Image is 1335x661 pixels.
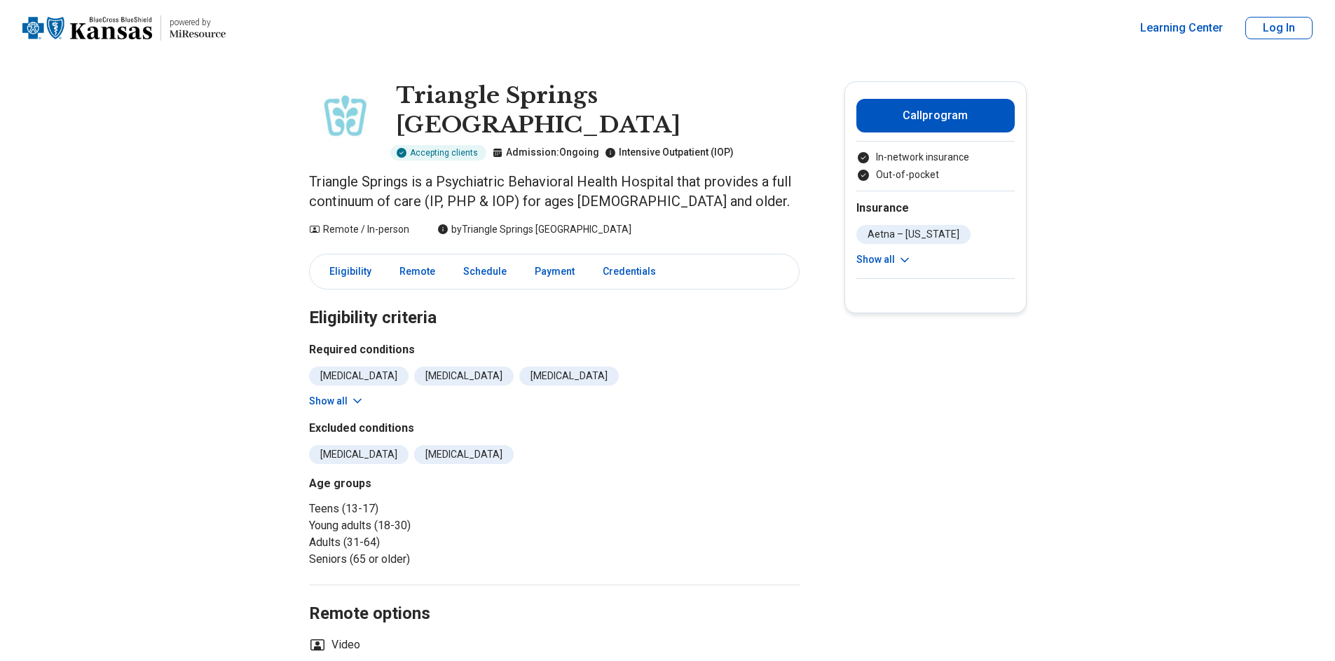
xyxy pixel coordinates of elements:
[309,500,800,517] li: Teens (13-17)
[309,534,800,551] li: Adults (31-64)
[856,252,912,267] button: Show all
[309,367,409,386] li: [MEDICAL_DATA]
[309,568,800,626] h2: Remote options
[390,145,486,161] div: Accepting clients
[605,145,734,160] p: Intensive Outpatient (IOP)
[455,257,515,286] a: Schedule
[309,222,409,237] div: Remote / In-person
[309,636,360,653] li: Video
[414,445,514,464] li: [MEDICAL_DATA]
[309,551,800,568] li: Seniors (65 or older)
[22,6,226,50] a: Home page
[1245,17,1313,39] button: Log In
[437,222,631,237] div: by Triangle Springs [GEOGRAPHIC_DATA]
[309,475,800,492] h3: Age groups
[519,367,619,386] li: [MEDICAL_DATA]
[313,257,380,286] a: Eligibility
[309,394,364,409] button: Show all
[856,168,1015,182] li: Out-of-pocket
[309,172,800,211] p: Triangle Springs is a Psychiatric Behavioral Health Hospital that provides a full continuum of ca...
[856,200,1015,217] h2: Insurance
[1140,20,1223,36] a: Learning Center
[309,445,409,464] li: [MEDICAL_DATA]
[309,517,800,534] li: Young adults (18-30)
[396,81,800,139] h1: Triangle Springs [GEOGRAPHIC_DATA]
[526,257,583,286] a: Payment
[309,341,800,358] h3: Required conditions
[391,257,444,286] a: Remote
[309,420,800,437] h3: Excluded conditions
[594,257,673,286] a: Credentials
[170,17,226,28] p: powered by
[856,225,971,244] li: Aetna – [US_STATE]
[492,145,599,160] p: Admission: Ongoing
[414,367,514,386] li: [MEDICAL_DATA]
[309,273,800,330] h2: Eligibility criteria
[856,150,1015,182] ul: Payment options
[856,150,1015,165] li: In-network insurance
[856,99,1015,132] button: Callprogram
